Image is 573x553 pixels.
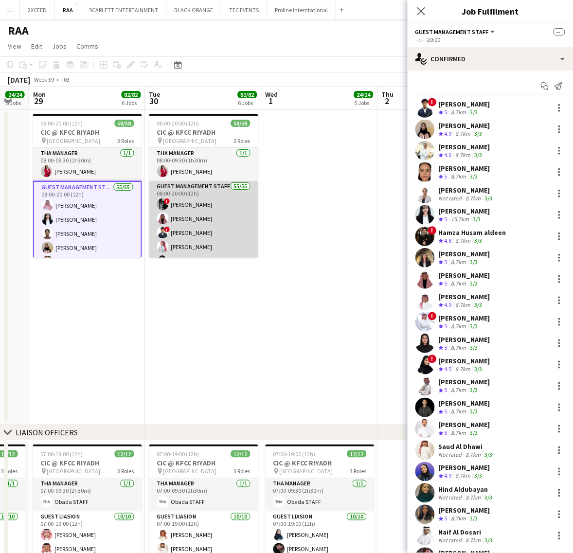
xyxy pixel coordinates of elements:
[445,387,448,394] span: 5
[8,23,29,38] h1: RAA
[415,36,565,43] div: --:-- -20:00
[445,258,448,266] span: 5
[464,494,483,501] div: 8.7km
[473,215,481,223] app-skills-label: 3/3
[475,472,483,480] app-skills-label: 3/3
[408,5,573,18] h3: Job Fulfilment
[32,95,46,107] span: 29
[470,258,478,266] app-skills-label: 3/3
[470,108,478,116] app-skills-label: 3/3
[449,408,468,416] div: 8.7km
[148,95,161,107] span: 30
[439,143,490,151] div: [PERSON_NAME]
[485,451,493,459] app-skills-label: 3/3
[266,459,375,467] h3: CIC @ KFCC RIYADH
[449,387,468,395] div: 8.7km
[439,494,464,501] div: Not rated
[439,314,490,322] div: [PERSON_NAME]
[31,42,42,51] span: Edit
[27,40,46,53] a: Edit
[454,237,473,245] div: 8.7km
[41,120,83,127] span: 08:00-20:00 (12h)
[454,130,473,138] div: 8.7km
[464,195,483,202] div: 8.7km
[445,472,452,480] span: 4.9
[445,408,448,415] span: 5
[470,387,478,394] app-skills-label: 3/3
[122,91,141,98] span: 82/82
[554,28,565,36] span: --
[445,322,448,330] span: 5
[221,0,267,19] button: TEC EVENTS
[428,226,437,235] span: !
[118,137,134,144] span: 3 Roles
[445,344,448,351] span: 5
[157,120,199,127] span: 08:00-20:00 (12h)
[485,195,493,202] app-skills-label: 3/3
[454,472,473,481] div: 8.7km
[470,173,478,180] app-skills-label: 3/3
[166,0,221,19] button: BLACK ORANGE
[445,515,448,522] span: 5
[439,451,464,459] div: Not rated
[449,429,468,438] div: 8.7km
[33,479,142,512] app-card-role: THA Manager1/107:00-09:30 (2h30m)Obada STAFF
[380,95,394,107] span: 2
[234,137,251,144] span: 3 Roles
[439,250,490,258] div: [PERSON_NAME]
[266,90,278,99] span: Wed
[439,443,495,451] div: Saud Al Dhawi
[264,95,278,107] span: 1
[118,468,134,475] span: 3 Roles
[149,479,258,512] app-card-role: THA Manager1/107:00-09:30 (2h30m)Obada STAFF
[163,137,217,144] span: [GEOGRAPHIC_DATA]
[439,464,490,472] div: [PERSON_NAME]
[231,120,251,127] span: 58/58
[428,312,437,321] span: !
[428,98,437,107] span: !
[115,450,134,458] span: 12/12
[454,301,473,309] div: 8.7km
[33,148,142,181] app-card-role: THA Manager1/108:00-09:30 (1h30m)[PERSON_NAME]
[470,515,478,522] app-skills-label: 3/3
[408,47,573,71] div: Confirmed
[60,76,70,83] div: +03
[163,468,217,475] span: [GEOGRAPHIC_DATA]
[8,75,30,85] div: [DATE]
[475,301,483,308] app-skills-label: 3/3
[33,114,142,258] div: 08:00-20:00 (12h)58/58CIC @ KFCC RIYADH [GEOGRAPHIC_DATA]3 RolesTHA Manager1/108:00-09:30 (1h30m)...
[470,429,478,437] app-skills-label: 3/3
[439,357,490,365] div: [PERSON_NAME]
[280,468,333,475] span: [GEOGRAPHIC_DATA]
[449,280,468,288] div: 8.7km
[445,365,452,373] span: 4.5
[238,99,257,107] div: 6 Jobs
[115,120,134,127] span: 58/58
[439,186,495,195] div: [PERSON_NAME]
[6,99,24,107] div: 5 Jobs
[47,468,101,475] span: [GEOGRAPHIC_DATA]
[445,215,448,223] span: 5
[354,91,374,98] span: 24/24
[449,173,468,181] div: 8.7km
[449,515,468,523] div: 8.7km
[32,76,56,83] span: Week 39
[485,494,493,501] app-skills-label: 3/3
[439,121,490,130] div: [PERSON_NAME]
[164,198,170,204] span: !
[464,451,483,459] div: 8.7km
[445,280,448,287] span: 5
[267,0,336,19] button: Proline Interntational
[164,227,170,232] span: !
[72,40,102,53] a: Comms
[48,40,71,53] a: Jobs
[439,292,490,301] div: [PERSON_NAME]
[415,28,489,36] span: Guest Management Staff
[439,506,490,515] div: [PERSON_NAME]
[439,399,490,408] div: [PERSON_NAME]
[445,173,448,180] span: 5
[439,537,464,544] div: Not rated
[41,450,83,458] span: 07:00-19:00 (12h)
[273,450,316,458] span: 07:00-19:00 (12h)
[149,90,161,99] span: Tue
